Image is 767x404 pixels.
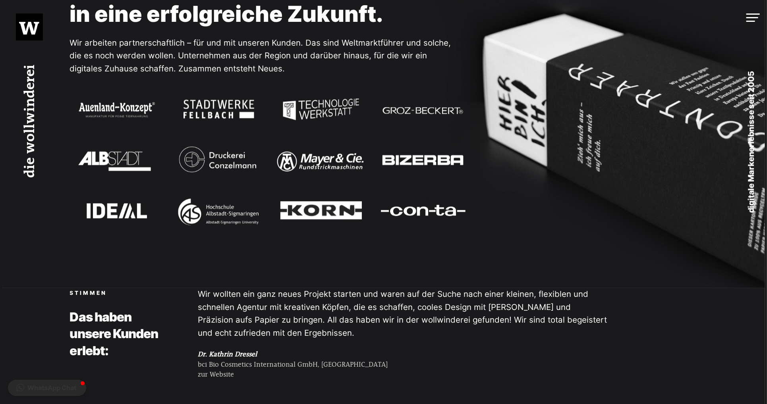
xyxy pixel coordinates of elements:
p: Wir arbeiten partnerschaftlich – für und mit unseren Kunden. Das sind Weltmarktführer und solche,... [70,37,452,75]
img: Logo wollwinder [19,22,39,35]
img: logo_orange.svg [13,13,19,19]
img: tab_keywords_by_traffic_grey.svg [77,46,84,52]
img: website_grey.svg [13,21,19,27]
li: Dr. Kathrin Dressel [198,350,711,360]
img: tab_domain_overview_orange.svg [32,46,39,52]
button: WhatsApp Chat [8,380,86,396]
h1: die wollwinderei [19,54,46,189]
h5: Stimmen [70,288,198,298]
p: Wir wollten ein ganz neues Projekt starten und waren auf der Suche nach einer kleinen, flexiblen ... [198,288,609,340]
strong: Das haben unsere Kunden erlebt: [70,309,158,359]
li: bci Bio Cosmetics International GmbH, [GEOGRAPHIC_DATA] [198,360,711,370]
div: Domain: [DOMAIN_NAME] [21,21,87,27]
div: v 4.0.25 [22,13,39,19]
a: zur Website [198,371,234,379]
div: Domain [41,47,58,52]
div: Keywords nach Traffic [86,47,137,52]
